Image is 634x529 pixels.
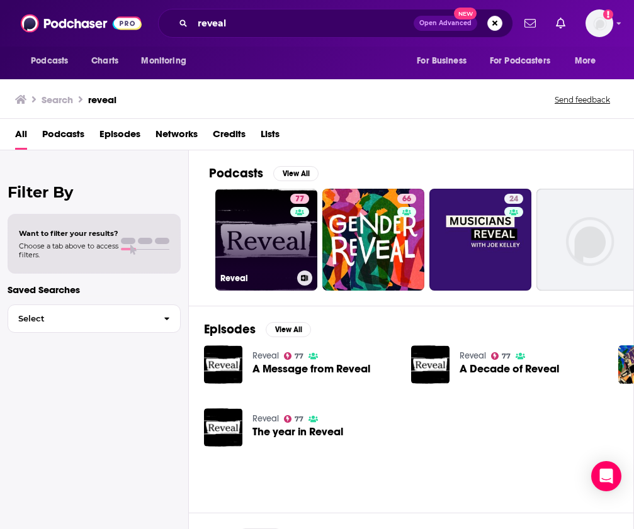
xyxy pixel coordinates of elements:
a: EpisodesView All [204,321,311,337]
span: 77 [295,193,304,206]
span: 24 [509,193,518,206]
a: Lists [261,124,280,150]
button: Send feedback [551,94,614,105]
h2: Podcasts [209,165,263,181]
a: Podcasts [42,124,84,150]
img: A Decade of Reveal [411,345,450,384]
button: Open AdvancedNew [414,16,477,31]
button: Select [8,304,181,333]
span: Logged in as KharyBrown [586,9,613,37]
span: Monitoring [141,52,186,70]
img: User Profile [586,9,613,37]
div: Search podcasts, credits, & more... [158,9,513,38]
span: 77 [295,416,303,422]
span: Select [8,315,154,323]
a: 66 [397,194,416,204]
a: A Decade of Reveal [460,364,559,374]
a: PodcastsView All [209,165,319,181]
a: 66 [322,189,424,291]
h2: Filter By [8,183,181,201]
a: The year in Reveal [252,426,343,437]
a: 77 [284,352,304,360]
span: For Business [417,52,467,70]
img: The year in Reveal [204,408,242,447]
a: Networks [156,124,198,150]
span: For Podcasters [490,52,550,70]
button: Show profile menu [586,9,613,37]
a: 77 [290,194,309,204]
button: open menu [566,49,612,73]
a: 77Reveal [215,189,317,291]
a: Episodes [99,124,140,150]
button: open menu [132,49,202,73]
input: Search podcasts, credits, & more... [193,13,414,33]
a: All [15,124,27,150]
button: open menu [482,49,569,73]
a: Show notifications dropdown [551,13,570,34]
a: 24 [429,189,531,291]
span: Charts [91,52,118,70]
button: open menu [408,49,482,73]
h3: reveal [88,94,116,106]
a: Reveal [252,350,279,361]
p: Saved Searches [8,284,181,296]
span: 66 [402,193,411,206]
h3: Search [42,94,73,106]
div: Open Intercom Messenger [591,461,621,491]
span: Podcasts [31,52,68,70]
span: 77 [295,354,303,359]
a: A Message from Reveal [252,364,370,374]
span: Want to filter your results? [19,229,118,238]
a: Show notifications dropdown [519,13,541,34]
img: Podchaser - Follow, Share and Rate Podcasts [21,11,142,35]
svg: Add a profile image [603,9,613,19]
span: Choose a tab above to access filters. [19,242,118,259]
a: Charts [83,49,126,73]
span: Open Advanced [419,20,472,26]
h2: Episodes [204,321,256,337]
button: View All [266,322,311,337]
a: Reveal [252,413,279,424]
a: Reveal [460,350,486,361]
span: 77 [502,354,511,359]
button: open menu [22,49,84,73]
span: More [575,52,596,70]
span: New [454,8,477,19]
a: 77 [284,415,304,423]
a: 77 [491,352,511,360]
button: View All [273,166,319,181]
a: Credits [213,124,246,150]
h3: Reveal [220,273,292,284]
a: 24 [504,194,523,204]
img: A Message from Reveal [204,345,242,384]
